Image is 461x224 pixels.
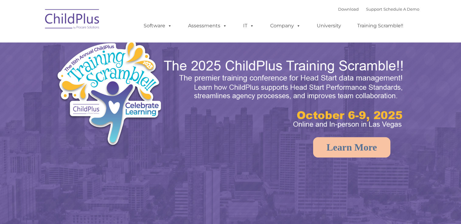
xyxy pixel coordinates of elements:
[338,7,359,12] a: Download
[237,20,260,32] a: IT
[311,20,347,32] a: University
[313,137,390,158] a: Learn More
[366,7,382,12] a: Support
[264,20,307,32] a: Company
[42,5,103,35] img: ChildPlus by Procare Solutions
[383,7,419,12] a: Schedule A Demo
[138,20,178,32] a: Software
[338,7,419,12] font: |
[351,20,409,32] a: Training Scramble!!
[182,20,233,32] a: Assessments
